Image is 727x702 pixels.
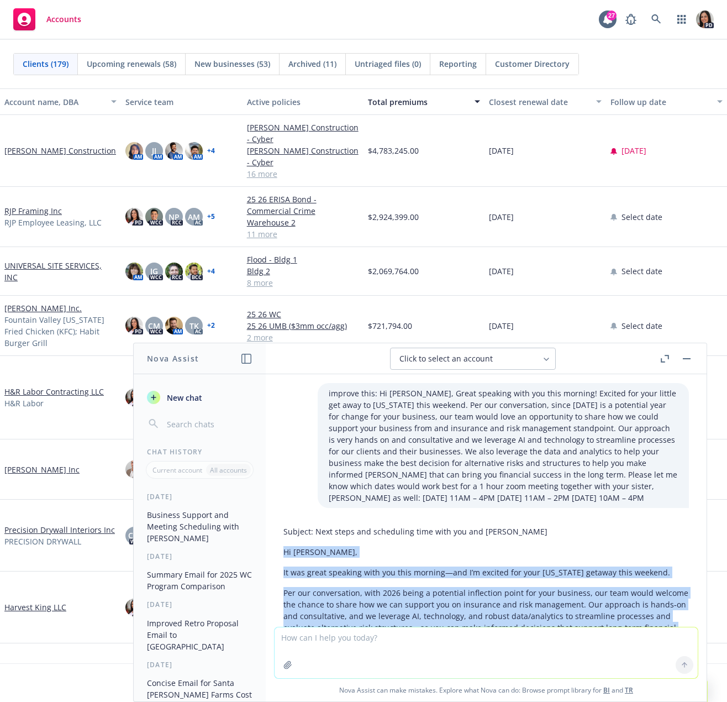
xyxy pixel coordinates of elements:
span: Accounts [46,15,81,24]
a: RJP Framing Inc [4,205,62,217]
a: Natural Green Landscape Inc. [4,662,115,673]
span: [DATE] [489,320,514,332]
button: Click to select an account [390,348,556,370]
span: CM [148,320,160,332]
span: $2,069,764.00 [368,265,419,277]
a: 11 more [247,228,359,240]
span: Untriaged files (0) [355,58,421,70]
p: improve this: Hi [PERSON_NAME], Great speaking with you this morning! Excited for your little get... [329,387,678,504]
a: Switch app [671,8,693,30]
button: Service team [121,88,242,115]
a: 16 more [247,168,359,180]
button: Active policies [243,88,363,115]
span: [DATE] [489,211,514,223]
img: photo [125,599,143,616]
a: Accounts [9,4,86,35]
div: [DATE] [134,600,266,609]
a: Bldg 2 [247,265,359,277]
span: Select date [621,320,662,332]
button: Summary Email for 2025 WC Program Comparison [143,565,257,595]
div: Service team [125,96,238,108]
a: Warehouse 2 [247,217,359,228]
span: Reporting [439,58,477,70]
p: All accounts [210,465,247,475]
a: + 4 [207,148,215,154]
a: TR [625,685,633,695]
a: Report a Bug [620,8,642,30]
a: 8 more [247,277,359,289]
a: + 5 [207,213,215,220]
div: Account name, DBA [4,96,104,108]
a: [PERSON_NAME] Construction - Cyber [247,122,359,145]
button: New chat [143,387,257,407]
span: AM [188,211,200,223]
span: NP [168,211,180,223]
span: [DATE] [489,265,514,277]
p: Per our conversation, with 2026 being a potential inflection point for your business, our team wo... [283,587,689,645]
span: [DATE] [489,145,514,156]
img: photo [165,142,183,160]
div: Chat History [134,447,266,457]
img: photo [125,263,143,280]
span: $4,783,245.00 [368,145,419,156]
div: Total premiums [368,96,468,108]
img: photo [125,460,143,478]
a: Harvest King LLC [4,601,66,613]
a: 2 more [247,332,359,343]
button: Business Support and Meeting Scheduling with [PERSON_NAME] [143,506,257,547]
button: Follow up date [606,88,727,115]
img: photo [125,317,143,334]
span: New chat [165,392,202,404]
span: TK [189,320,199,332]
img: photo [125,208,143,226]
a: 25 26 UMB ($3mm occ/agg) [247,320,359,332]
span: Click to select an account [399,353,493,364]
img: photo [125,142,143,160]
img: photo [185,142,203,160]
a: BI [603,685,610,695]
button: Improved Retro Proposal Email to [GEOGRAPHIC_DATA] [143,614,257,656]
span: $2,924,399.00 [368,211,419,223]
a: Flood - Bldg 1 [247,254,359,265]
img: photo [125,389,143,406]
div: 27 [607,11,617,20]
a: + 2 [207,322,215,329]
span: RJP Employee Leasing, LLC [4,217,102,228]
a: 25 26 WC [247,308,359,320]
img: photo [165,317,183,334]
span: Select date [621,211,662,223]
p: Subject: Next steps and scheduling time with you and [PERSON_NAME] [283,526,689,537]
span: JG [150,265,158,277]
span: Archived (11) [288,58,336,70]
span: CM [128,530,140,541]
a: H&R Labor Contracting LLC [4,386,104,397]
p: Hi [PERSON_NAME], [283,546,689,558]
span: $721,794.00 [368,320,412,332]
div: Closest renewal date [489,96,589,108]
span: Select date [621,265,662,277]
img: photo [145,208,163,226]
div: Follow up date [610,96,710,108]
span: Customer Directory [495,58,570,70]
span: New businesses (53) [194,58,270,70]
p: It was great speaking with you this morning—and I’m excited for your [US_STATE] getaway this week... [283,567,689,578]
span: Upcoming renewals (58) [87,58,176,70]
span: Clients (179) [23,58,69,70]
span: H&R Labor [4,397,44,409]
img: photo [185,263,203,280]
span: Nova Assist can make mistakes. Explore what Nova can do: Browse prompt library for and [270,679,702,701]
img: photo [165,263,183,280]
a: Precision Drywall Interiors Inc [4,524,115,536]
a: Search [645,8,667,30]
span: Fountain Valley [US_STATE] Fried Chicken (KFC); Habit Burger Grill [4,314,117,349]
button: Total premiums [363,88,484,115]
span: [DATE] [621,145,646,156]
input: Search chats [165,416,252,432]
h1: Nova Assist [147,353,199,364]
div: [DATE] [134,492,266,501]
button: Closest renewal date [484,88,605,115]
a: + 4 [207,268,215,275]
